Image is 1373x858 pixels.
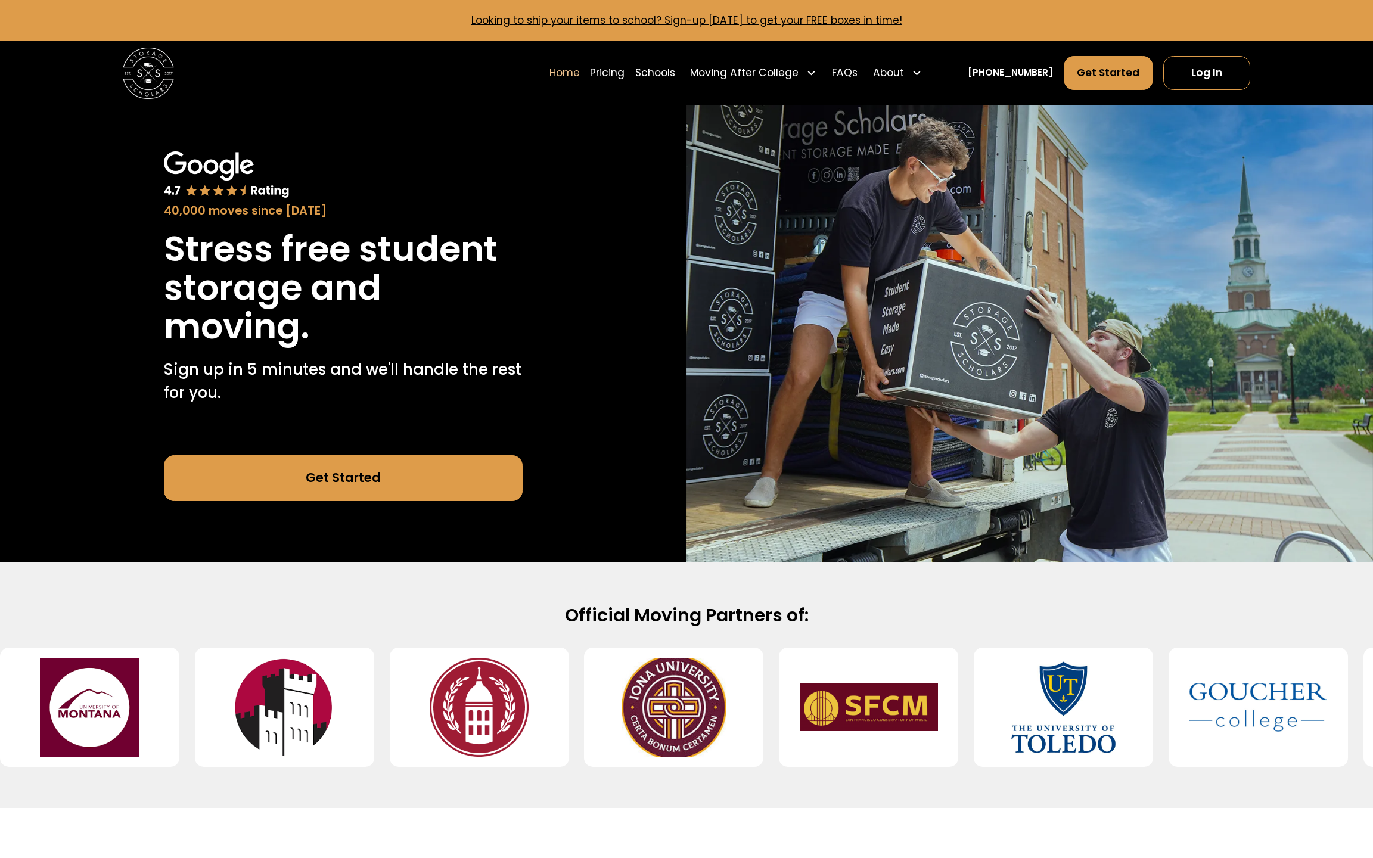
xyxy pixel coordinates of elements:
[635,55,675,91] a: Schools
[164,151,290,200] img: Google 4.7 star rating
[471,13,902,27] a: Looking to ship your items to school? Sign-up [DATE] to get your FREE boxes in time!
[994,658,1132,757] img: University of Toledo
[968,66,1053,80] a: [PHONE_NUMBER]
[873,66,904,81] div: About
[164,358,523,404] p: Sign up in 5 minutes and we'll handle the rest for you.
[1189,658,1327,757] img: Goucher College
[690,66,799,81] div: Moving After College
[123,48,174,99] img: Storage Scholars main logo
[215,658,353,757] img: Manhattanville University
[164,202,523,219] div: 40,000 moves since [DATE]
[590,55,625,91] a: Pricing
[686,105,1373,562] img: Storage Scholars makes moving and storage easy.
[20,658,159,757] img: University of Montana
[832,55,858,91] a: FAQs
[164,455,523,501] a: Get Started
[277,604,1096,627] h2: Official Moving Partners of:
[1163,56,1250,91] a: Log In
[1064,56,1153,91] a: Get Started
[549,55,580,91] a: Home
[410,658,548,757] img: Southern Virginia University
[605,658,743,757] img: Iona University
[164,229,523,346] h1: Stress free student storage and moving.
[800,658,938,757] img: San Francisco Conservatory of Music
